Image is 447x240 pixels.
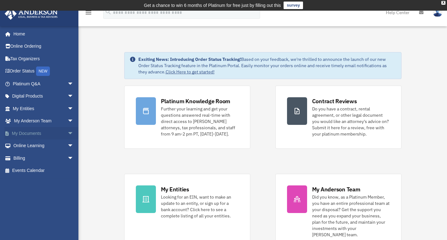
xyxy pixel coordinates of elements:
div: Did you know, as a Platinum Member, you have an entire professional team at your disposal? Get th... [312,194,390,238]
div: Looking for an EIN, want to make an update to an entity, or sign up for a bank account? Click her... [161,194,239,219]
a: Platinum Q&Aarrow_drop_down [4,77,83,90]
div: Contract Reviews [312,97,357,105]
a: Platinum Knowledge Room Further your learning and get your questions answered real-time with dire... [124,86,250,149]
a: Order StatusNEW [4,65,83,78]
a: Home [4,28,80,40]
a: Tax Organizers [4,52,83,65]
div: Further your learning and get your questions answered real-time with direct access to [PERSON_NAM... [161,106,239,137]
div: NEW [36,67,50,76]
a: Events Calendar [4,164,83,177]
div: Based on your feedback, we're thrilled to announce the launch of our new Order Status Tracking fe... [138,56,396,75]
div: Get a chance to win 6 months of Platinum for free just by filling out this [144,2,281,9]
a: Digital Productsarrow_drop_down [4,90,83,103]
a: My Entitiesarrow_drop_down [4,102,83,115]
strong: Exciting News: Introducing Order Status Tracking! [138,56,241,62]
a: My Anderson Teamarrow_drop_down [4,115,83,127]
a: Billingarrow_drop_down [4,152,83,164]
div: My Anderson Team [312,185,360,193]
span: arrow_drop_down [67,140,80,152]
span: arrow_drop_down [67,90,80,103]
i: search [105,8,112,15]
a: menu [85,11,92,16]
div: Platinum Knowledge Room [161,97,231,105]
a: Online Ordering [4,40,83,53]
div: Do you have a contract, rental agreement, or other legal document you would like an attorney's ad... [312,106,390,137]
a: Online Learningarrow_drop_down [4,140,83,152]
span: arrow_drop_down [67,127,80,140]
a: My Documentsarrow_drop_down [4,127,83,140]
span: arrow_drop_down [67,115,80,128]
span: arrow_drop_down [67,77,80,90]
a: Contract Reviews Do you have a contract, rental agreement, or other legal document you would like... [275,86,402,149]
a: Click Here to get started! [166,69,215,75]
i: menu [85,9,92,16]
div: close [441,1,445,5]
img: User Pic [433,8,442,17]
span: arrow_drop_down [67,102,80,115]
span: arrow_drop_down [67,152,80,165]
a: survey [284,2,303,9]
div: My Entities [161,185,189,193]
img: Anderson Advisors Platinum Portal [3,8,60,20]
